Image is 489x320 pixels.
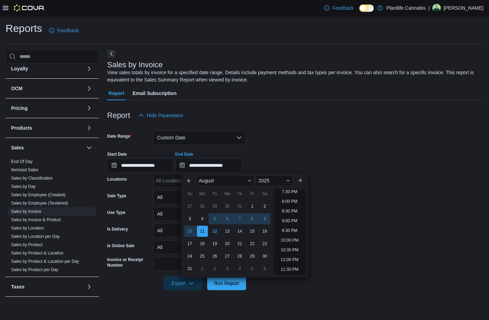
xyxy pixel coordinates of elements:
[107,210,125,215] label: Use Type
[6,157,99,277] div: Sales
[85,144,93,152] button: Sales
[11,167,39,173] span: Itemized Sales
[11,209,41,214] span: Sales by Invoice
[259,263,270,274] div: day-6
[444,4,483,12] p: [PERSON_NAME]
[11,65,84,72] button: Loyalty
[11,184,36,189] a: Sales by Day
[11,105,84,112] button: Pricing
[184,201,195,212] div: day-27
[107,158,174,172] input: Press the down key to open a popover containing a calendar.
[136,109,186,122] button: Hide Parameters
[107,111,130,120] h3: Report
[222,188,233,199] div: We
[259,238,270,249] div: day-23
[222,226,233,237] div: day-13
[197,213,208,224] div: day-4
[279,188,300,196] li: 7:30 PM
[259,213,270,224] div: day-9
[168,276,198,290] span: Export
[11,267,58,273] span: Sales by Product per Day
[11,144,24,151] h3: Sales
[107,257,150,268] label: Invoice or Receipt Number
[11,201,68,206] a: Sales by Employee (Tendered)
[11,159,33,164] span: End Of Day
[197,226,208,237] div: day-11
[85,283,93,291] button: Taxes
[321,1,356,15] a: Feedback
[234,238,245,249] div: day-21
[184,188,195,199] div: Su
[11,124,32,131] h3: Products
[85,64,93,73] button: Loyalty
[197,188,208,199] div: Mo
[85,104,93,112] button: Pricing
[214,280,239,287] span: Run Report
[11,234,60,239] span: Sales by Location per Day
[259,251,270,262] div: day-30
[279,217,300,225] li: 9:00 PM
[294,175,305,186] button: Next month
[175,152,193,157] label: End Date
[234,226,245,237] div: day-14
[46,24,81,37] a: Feedback
[278,265,301,274] li: 11:30 PM
[11,259,79,264] a: Sales by Product & Location per Day
[147,112,183,119] span: Hide Parameters
[153,224,246,237] button: All
[11,167,39,172] a: Itemized Sales
[11,217,61,223] span: Sales by Invoice & Product
[184,238,195,249] div: day-17
[107,50,116,58] button: Next
[259,201,270,212] div: day-2
[57,27,78,34] span: Feedback
[199,178,214,183] span: August
[11,85,84,92] button: OCM
[153,190,246,204] button: All
[11,217,61,222] a: Sales by Invoice & Product
[279,207,300,215] li: 8:30 PM
[153,240,246,254] button: All
[209,188,220,199] div: Tu
[247,238,258,249] div: day-22
[247,213,258,224] div: day-8
[247,188,258,199] div: Fr
[107,133,132,139] label: Date Range
[234,251,245,262] div: day-28
[197,201,208,212] div: day-28
[332,5,354,11] span: Feedback
[234,188,245,199] div: Th
[196,175,254,186] div: Button. Open the month selector. August is currently selected.
[247,263,258,274] div: day-5
[11,209,41,214] a: Sales by Invoice
[184,226,195,237] div: day-10
[184,251,195,262] div: day-24
[11,283,25,290] h3: Taxes
[85,84,93,93] button: OCM
[11,267,58,272] a: Sales by Product per Day
[11,159,33,164] a: End Of Day
[184,175,195,186] button: Previous Month
[184,263,195,274] div: day-31
[163,276,202,290] button: Export
[274,189,305,275] ul: Time
[11,192,66,197] a: Sales by Employee (Created)
[11,144,84,151] button: Sales
[209,238,220,249] div: day-19
[107,243,135,249] label: Is Online Sale
[197,263,208,274] div: day-1
[11,65,28,72] h3: Loyalty
[278,256,301,264] li: 11:00 PM
[222,263,233,274] div: day-3
[11,176,53,181] a: Sales by Classification
[209,213,220,224] div: day-5
[184,200,271,275] div: August, 2025
[259,188,270,199] div: Sa
[209,251,220,262] div: day-26
[279,197,300,206] li: 8:00 PM
[207,276,246,290] button: Run Report
[107,69,480,84] div: View sales totals by invoice for a specified date range. Details include payment methods and tax ...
